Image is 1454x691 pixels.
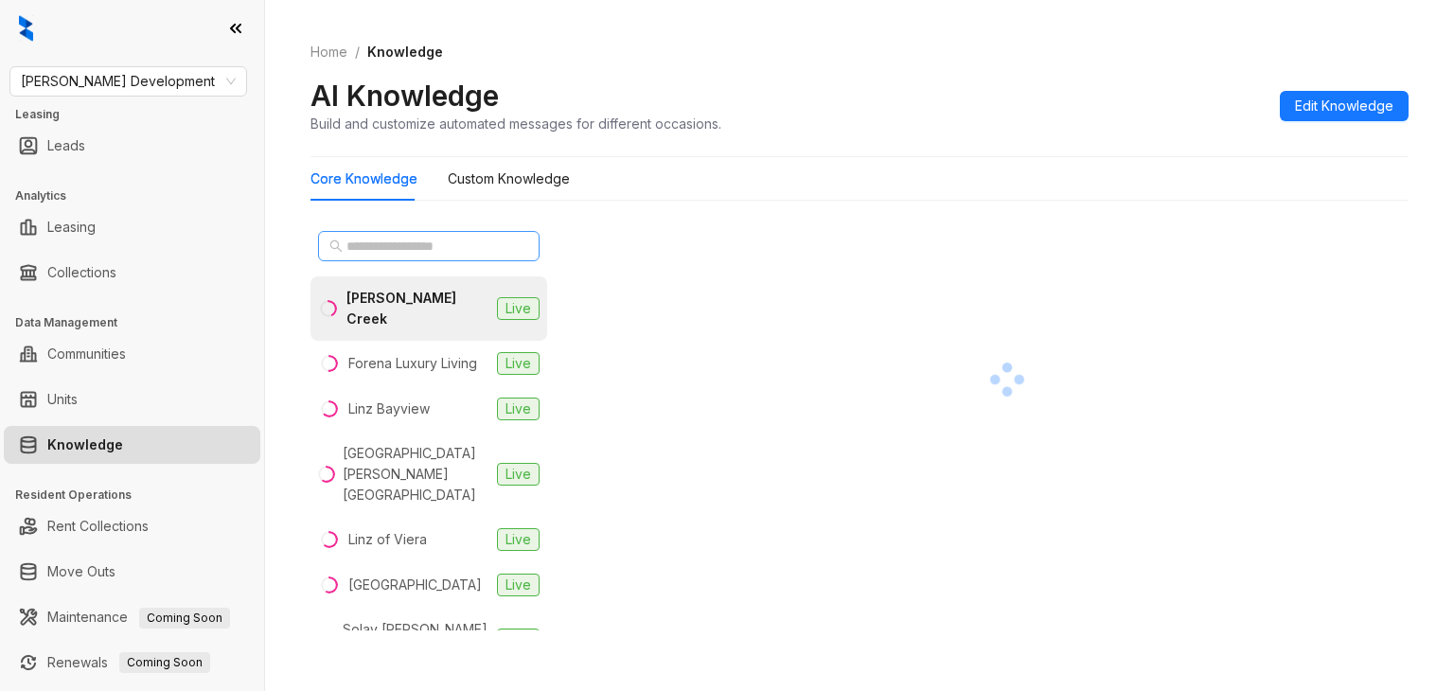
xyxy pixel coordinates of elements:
[4,553,260,591] li: Move Outs
[355,42,360,62] li: /
[4,644,260,682] li: Renewals
[310,168,417,189] div: Core Knowledge
[47,426,123,464] a: Knowledge
[4,381,260,418] li: Units
[47,644,210,682] a: RenewalsComing Soon
[348,575,482,595] div: [GEOGRAPHIC_DATA]
[367,44,443,60] span: Knowledge
[47,507,149,545] a: Rent Collections
[497,352,540,375] span: Live
[1280,91,1409,121] button: Edit Knowledge
[497,574,540,596] span: Live
[346,288,489,329] div: [PERSON_NAME] Creek
[1295,96,1393,116] span: Edit Knowledge
[497,629,540,651] span: Live
[307,42,351,62] a: Home
[448,168,570,189] div: Custom Knowledge
[21,67,236,96] span: Davis Development
[15,187,264,204] h3: Analytics
[15,314,264,331] h3: Data Management
[15,106,264,123] h3: Leasing
[348,353,477,374] div: Forena Luxury Living
[4,208,260,246] li: Leasing
[15,487,264,504] h3: Resident Operations
[47,381,78,418] a: Units
[47,127,85,165] a: Leads
[47,553,115,591] a: Move Outs
[4,598,260,636] li: Maintenance
[348,529,427,550] div: Linz of Viera
[47,335,126,373] a: Communities
[343,443,489,505] div: [GEOGRAPHIC_DATA][PERSON_NAME][GEOGRAPHIC_DATA]
[47,208,96,246] a: Leasing
[4,507,260,545] li: Rent Collections
[4,254,260,292] li: Collections
[119,652,210,673] span: Coming Soon
[19,15,33,42] img: logo
[343,619,489,661] div: Solay [PERSON_NAME] Crossroads
[497,528,540,551] span: Live
[4,335,260,373] li: Communities
[4,426,260,464] li: Knowledge
[329,239,343,253] span: search
[497,463,540,486] span: Live
[139,608,230,629] span: Coming Soon
[47,254,116,292] a: Collections
[497,297,540,320] span: Live
[4,127,260,165] li: Leads
[310,114,721,133] div: Build and customize automated messages for different occasions.
[497,398,540,420] span: Live
[348,399,430,419] div: Linz Bayview
[310,78,499,114] h2: AI Knowledge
